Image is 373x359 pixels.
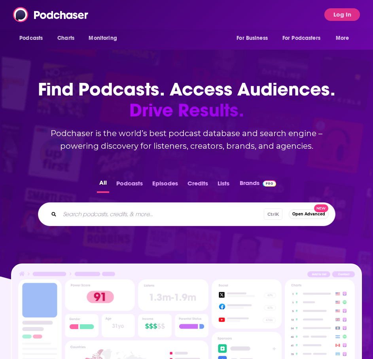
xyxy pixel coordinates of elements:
[114,178,145,193] button: Podcasts
[60,208,264,221] input: Search podcasts, credits, & more...
[264,208,282,220] span: Ctrl K
[138,314,172,337] img: Podcast Insights Income
[38,202,335,226] div: Search podcasts, credits, & more...
[89,33,117,44] span: Monitoring
[215,178,232,193] button: Lists
[336,33,349,44] span: More
[52,31,79,46] a: Charts
[324,8,360,21] button: Log In
[314,204,328,213] span: New
[102,314,135,337] img: Podcast Insights Age
[57,33,74,44] span: Charts
[263,180,276,187] img: Podchaser Pro
[97,178,109,193] button: All
[65,279,135,311] img: Podcast Insights Power score
[28,79,345,121] h1: Find Podcasts. Access Audiences.
[65,314,98,337] img: Podcast Insights Gender
[282,33,320,44] span: For Podcasters
[13,7,89,22] img: Podchaser - Follow, Share and Rate Podcasts
[28,127,345,152] h2: Podchaser is the world’s best podcast database and search engine – powering discovery for listene...
[18,271,354,279] img: Podcast Insights Header
[237,33,268,44] span: For Business
[292,212,325,216] span: Open Advanced
[175,314,208,337] img: Podcast Insights Parental Status
[185,178,210,193] button: Credits
[28,100,345,121] span: Drive Results.
[83,31,127,46] button: open menu
[212,279,282,329] img: Podcast Socials
[14,31,53,46] button: open menu
[150,178,180,193] button: Episodes
[19,33,43,44] span: Podcasts
[231,31,278,46] button: open menu
[330,31,359,46] button: open menu
[138,279,208,311] img: Podcast Insights Listens
[289,209,329,219] button: Open AdvancedNew
[240,178,276,193] a: BrandsPodchaser Pro
[277,31,332,46] button: open menu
